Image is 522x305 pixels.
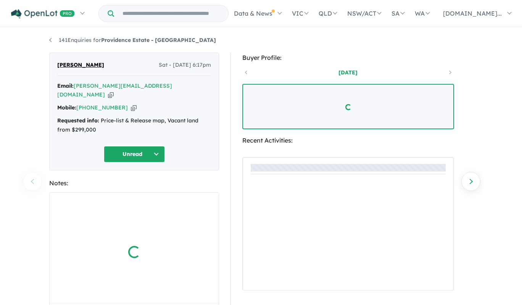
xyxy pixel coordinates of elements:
strong: Providence Estate - [GEOGRAPHIC_DATA] [101,37,216,43]
div: Recent Activities: [242,135,454,146]
a: [DATE] [316,69,380,76]
input: Try estate name, suburb, builder or developer [116,5,227,22]
span: Sat - [DATE] 6:17pm [159,61,211,70]
div: Price-list & Release map, Vacant land from $299,000 [57,116,211,135]
a: [PHONE_NUMBER] [76,104,128,111]
button: Copy [108,91,114,99]
div: Notes: [49,178,219,188]
button: Unread [104,146,165,162]
nav: breadcrumb [49,36,473,45]
strong: Mobile: [57,104,76,111]
div: Buyer Profile: [242,53,454,63]
span: [DOMAIN_NAME]... [443,10,502,17]
span: [PERSON_NAME] [57,61,104,70]
img: Openlot PRO Logo White [11,9,75,19]
a: [PERSON_NAME][EMAIL_ADDRESS][DOMAIN_NAME] [57,82,172,98]
button: Copy [131,104,137,112]
strong: Requested info: [57,117,99,124]
strong: Email: [57,82,74,89]
a: 141Enquiries forProvidence Estate - [GEOGRAPHIC_DATA] [49,37,216,43]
